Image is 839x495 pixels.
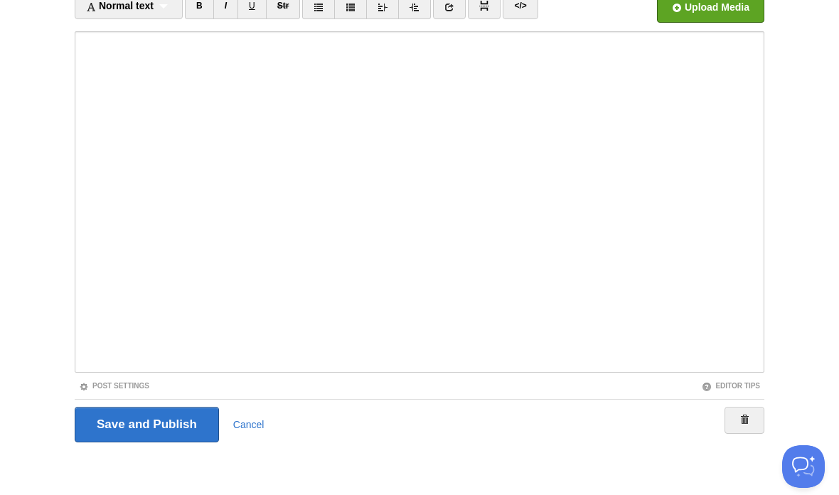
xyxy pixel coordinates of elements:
[479,1,489,11] img: pagebreak-icon.png
[75,407,219,442] input: Save and Publish
[233,419,264,430] a: Cancel
[79,382,149,390] a: Post Settings
[782,445,825,488] iframe: Help Scout Beacon - Open
[702,382,760,390] a: Editor Tips
[277,1,289,11] del: Str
